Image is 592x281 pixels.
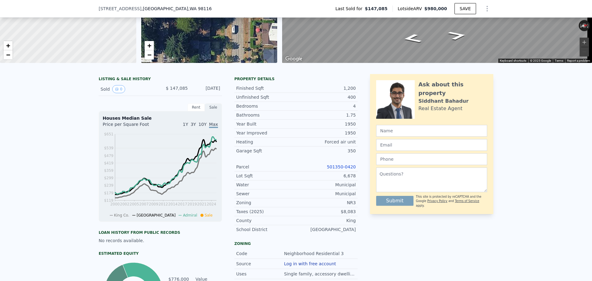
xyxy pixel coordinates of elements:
tspan: 2021 [197,202,207,206]
span: © 2025 Google [530,59,551,62]
div: Taxes (2025) [236,209,296,215]
div: 4 [296,103,356,109]
input: Phone [376,153,487,165]
div: Lot Sqft [236,173,296,179]
span: Admiral [183,213,197,217]
span: + [147,42,151,49]
button: Zoom in [580,38,589,47]
a: Zoom in [145,41,154,50]
div: 1950 [296,130,356,136]
tspan: $119 [104,198,113,203]
div: King [296,217,356,224]
span: Lotside ARV [398,6,424,12]
tspan: 2002 [120,202,129,206]
div: Property details [234,76,358,81]
div: Municipal [296,191,356,197]
a: 501350-0420 [327,164,356,169]
tspan: 2014 [168,202,178,206]
tspan: 2012 [158,202,168,206]
tspan: $651 [104,132,113,136]
input: Name [376,125,487,137]
div: Real Estate Agent [418,105,462,112]
img: Google [284,55,304,63]
span: Sale [205,213,213,217]
div: $8,083 [296,209,356,215]
a: Terms of Service [455,199,479,203]
span: 10Y [199,122,207,127]
span: , WA 98116 [188,6,212,11]
div: Sewer [236,191,296,197]
span: $ 147,085 [166,86,188,91]
button: Log in with free account [284,261,336,266]
tspan: 2009 [149,202,158,206]
span: Max [209,122,218,128]
div: Loan history from public records [99,230,222,235]
div: Houses Median Sale [103,115,218,121]
tspan: 2024 [207,202,216,206]
button: View historical data [112,85,125,93]
tspan: $479 [104,154,113,158]
div: 1950 [296,121,356,127]
div: County [236,217,296,224]
tspan: $299 [104,176,113,180]
span: − [147,51,151,59]
path: Go North, 47th Ave SW [440,29,475,42]
tspan: $239 [104,183,113,188]
div: 1,200 [296,85,356,91]
div: Year Built [236,121,296,127]
div: Siddhant Bahadur [418,97,469,105]
input: Email [376,139,487,151]
div: Price per Square Foot [103,121,160,131]
div: 6,678 [296,173,356,179]
div: Heating [236,139,296,145]
span: Last Sold for [335,6,365,12]
div: [GEOGRAPHIC_DATA] [296,226,356,233]
div: Bathrooms [236,112,296,118]
tspan: 2005 [129,202,139,206]
tspan: 2017 [178,202,187,206]
tspan: $539 [104,146,113,150]
tspan: $419 [104,161,113,165]
button: Rotate counterclockwise [579,20,582,31]
div: 400 [296,94,356,100]
div: This site is protected by reCAPTCHA and the Google and apply. [416,195,487,208]
button: Rotate clockwise [587,20,590,31]
span: [STREET_ADDRESS] [99,6,142,12]
button: Show Options [481,2,493,15]
div: Forced air unit [296,139,356,145]
div: Sale [205,103,222,111]
a: Zoom out [3,50,13,60]
tspan: $179 [104,191,113,195]
a: Terms (opens in new tab) [555,59,563,62]
div: Zoning [234,241,358,246]
button: SAVE [454,3,476,14]
span: , [GEOGRAPHIC_DATA] [142,6,212,12]
div: Unfinished Sqft [236,94,296,100]
div: Garage Sqft [236,148,296,154]
a: Zoom out [145,50,154,60]
div: No records available. [99,238,222,244]
a: Report a problem [567,59,590,62]
span: 3Y [191,122,196,127]
span: [GEOGRAPHIC_DATA] [137,213,175,217]
span: $980,000 [424,6,447,11]
div: Bedrooms [236,103,296,109]
div: NR3 [296,200,356,206]
span: 1Y [183,122,188,127]
div: Source [236,261,284,267]
tspan: 2019 [187,202,197,206]
span: $147,085 [365,6,388,12]
tspan: $359 [104,168,113,173]
div: Zoning [236,200,296,206]
div: School District [236,226,296,233]
div: Finished Sqft [236,85,296,91]
span: King Co. [114,213,129,217]
span: − [6,51,10,59]
div: Single family, accessory dwellings. [284,271,356,277]
span: + [6,42,10,49]
div: Sold [101,85,155,93]
div: 350 [296,148,356,154]
div: Uses [236,271,284,277]
div: Municipal [296,182,356,188]
div: Ask about this property [418,80,487,97]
